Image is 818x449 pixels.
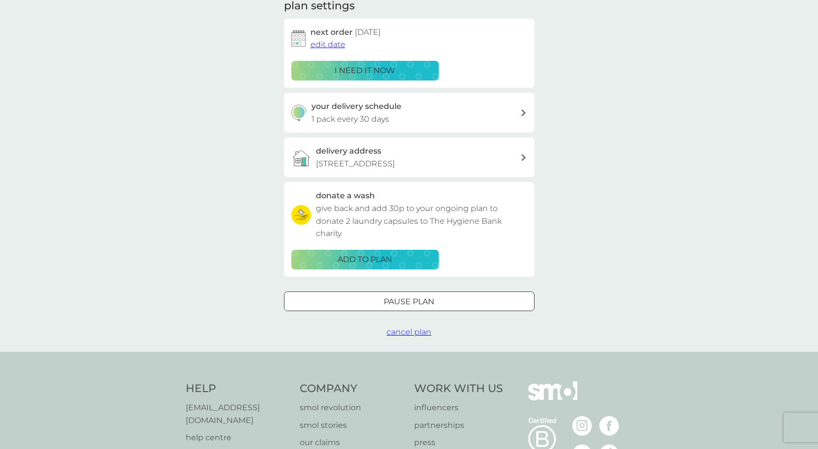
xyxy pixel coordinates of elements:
span: [DATE] [355,27,381,37]
img: visit the smol Facebook page [599,416,619,436]
h3: delivery address [316,145,381,158]
p: [STREET_ADDRESS] [316,158,395,170]
button: edit date [310,38,345,51]
button: ADD TO PLAN [291,250,439,269]
h3: your delivery schedule [311,100,401,113]
a: [EMAIL_ADDRESS][DOMAIN_NAME] [186,401,290,426]
a: delivery address[STREET_ADDRESS] [284,137,535,177]
h4: Company [300,381,404,396]
img: smol [528,381,577,415]
p: Pause plan [384,295,434,308]
a: partnerships [414,419,503,432]
span: cancel plan [387,327,431,337]
p: 1 pack every 30 days [311,113,389,126]
button: i need it now [291,61,439,80]
a: help centre [186,431,290,444]
button: cancel plan [387,326,431,339]
a: influencers [414,401,503,414]
p: i need it now [335,64,395,77]
a: smol revolution [300,401,404,414]
h4: Help [186,381,290,396]
a: our claims [300,436,404,449]
p: ADD TO PLAN [338,253,392,266]
h2: next order [310,26,381,39]
a: press [414,436,503,449]
a: smol stories [300,419,404,432]
button: Pause plan [284,291,535,311]
img: visit the smol Instagram page [572,416,592,436]
button: your delivery schedule1 pack every 30 days [284,93,535,132]
h3: donate a wash [316,189,375,202]
h4: Work With Us [414,381,503,396]
p: give back and add 30p to your ongoing plan to donate 2 laundry capsules to The Hygiene Bank charity. [316,202,527,240]
span: edit date [310,40,345,49]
